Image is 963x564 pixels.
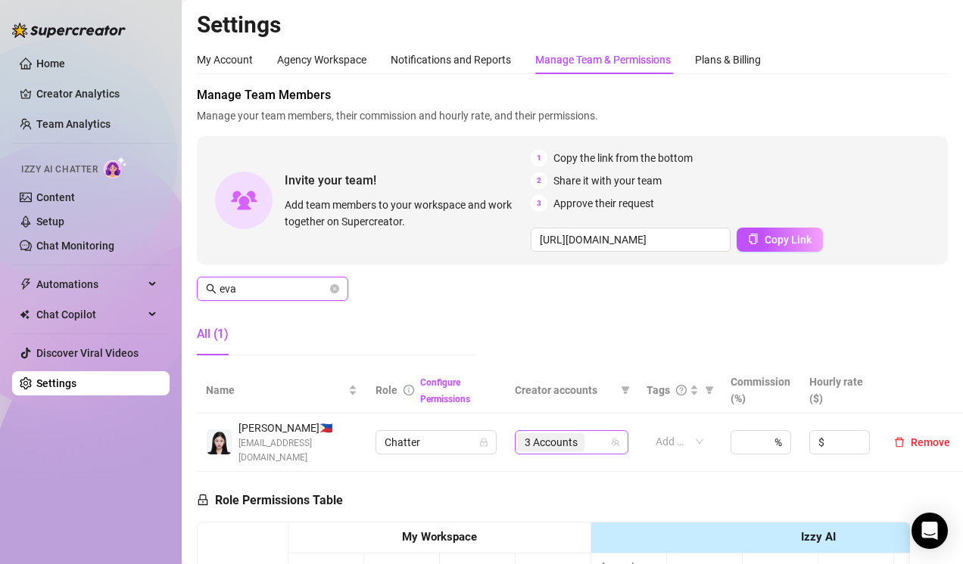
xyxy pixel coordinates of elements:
span: Manage your team members, their commission and hourly rate, and their permissions. [197,107,948,124]
span: Copy Link [765,234,812,246]
th: Name [197,367,366,414]
div: Manage Team & Permissions [535,51,671,68]
a: Home [36,57,65,70]
button: close-circle [330,284,339,293]
img: Eva Tangian [207,429,232,454]
a: Chat Monitoring [36,240,114,252]
span: Automations [36,272,144,296]
span: Name [206,382,345,398]
img: AI Chatter [104,156,127,178]
span: Copy the link from the bottom [553,150,693,166]
a: Setup [36,215,64,228]
span: 3 Accounts [518,433,584,451]
th: Hourly rate ($) [800,367,879,414]
span: Remove [911,436,950,448]
span: 3 Accounts [525,434,578,451]
a: Configure Permissions [420,377,470,404]
span: 2 [531,172,547,189]
h5: Role Permissions Table [197,491,343,510]
span: delete [894,437,905,448]
span: [EMAIL_ADDRESS][DOMAIN_NAME] [238,436,357,465]
span: Creator accounts [515,382,615,398]
button: Remove [888,433,956,451]
div: Plans & Billing [695,51,761,68]
span: filter [702,379,717,401]
div: Notifications and Reports [391,51,511,68]
span: Add team members to your workspace and work together on Supercreator. [285,197,525,230]
th: Commission (%) [721,367,800,414]
a: Team Analytics [36,118,111,130]
span: Izzy AI Chatter [21,163,98,177]
span: [PERSON_NAME] 🇵🇭 [238,420,357,436]
span: Manage Team Members [197,86,948,104]
span: Approve their request [553,195,654,212]
h2: Settings [197,11,948,39]
strong: Izzy AI [801,530,836,544]
div: My Account [197,51,253,68]
a: Content [36,191,75,203]
span: filter [621,386,630,395]
span: thunderbolt [20,278,32,290]
span: 3 [531,195,547,212]
button: Copy Link [737,228,823,252]
a: Settings [36,377,76,389]
a: Creator Analytics [36,82,157,106]
span: Chat Copilot [36,302,144,327]
span: question-circle [676,385,687,395]
div: All (1) [197,325,229,343]
span: filter [618,379,633,401]
div: Open Intercom Messenger [912,513,948,549]
span: lock [197,494,209,506]
span: copy [748,234,759,244]
div: Agency Workspace [277,51,366,68]
span: Chatter [385,431,488,454]
span: team [611,438,620,447]
span: Share it with your team [553,172,662,189]
input: Search members [220,280,327,297]
img: Chat Copilot [20,309,30,320]
span: search [206,284,217,294]
span: Tags [647,382,670,398]
a: Discover Viral Videos [36,347,139,359]
span: Invite your team! [285,171,531,190]
span: Role [376,384,397,396]
span: info-circle [404,385,414,395]
img: logo-BBDzfeDw.svg [12,23,126,38]
span: filter [705,386,714,395]
span: lock [479,438,488,447]
strong: My Workspace [402,530,477,544]
span: 1 [531,150,547,166]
